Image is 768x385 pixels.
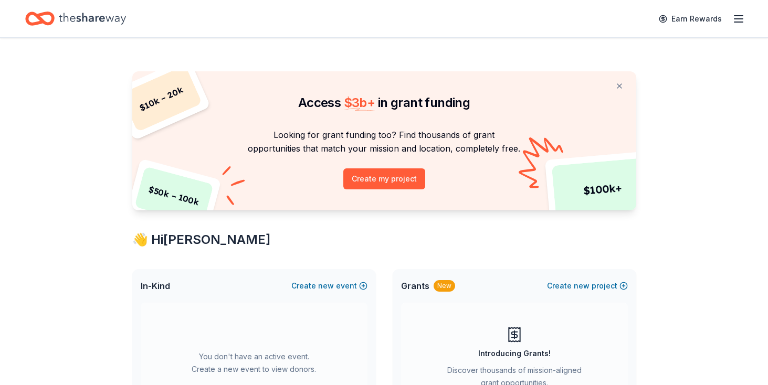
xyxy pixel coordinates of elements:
span: In-Kind [141,280,170,292]
div: Introducing Grants! [478,347,551,360]
a: Earn Rewards [653,9,728,28]
span: Grants [401,280,429,292]
span: $ 3b + [344,95,375,110]
p: Looking for grant funding too? Find thousands of grant opportunities that match your mission and ... [145,128,624,156]
span: new [574,280,590,292]
span: Access in grant funding [298,95,470,110]
div: New [434,280,455,292]
button: Createnewproject [547,280,628,292]
button: Create my project [343,168,425,189]
a: Home [25,6,126,31]
div: $ 10k – 20k [120,65,202,132]
button: Createnewevent [291,280,367,292]
span: new [318,280,334,292]
div: 👋 Hi [PERSON_NAME] [132,231,636,248]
